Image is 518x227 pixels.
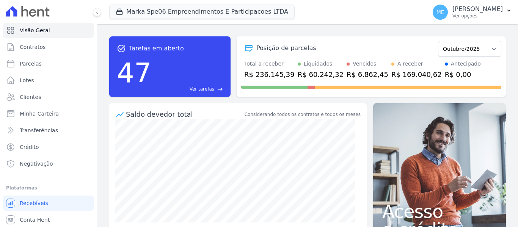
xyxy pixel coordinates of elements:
[20,160,53,168] span: Negativação
[20,216,50,224] span: Conta Hent
[155,86,223,92] a: Ver tarefas east
[20,43,46,51] span: Contratos
[445,69,481,80] div: R$ 0,00
[3,23,94,38] a: Visão Geral
[20,110,59,117] span: Minha Carteira
[3,89,94,105] a: Clientes
[391,69,442,80] div: R$ 169.040,62
[3,139,94,155] a: Crédito
[20,60,42,67] span: Parcelas
[3,56,94,71] a: Parcelas
[190,86,214,92] span: Ver tarefas
[3,73,94,88] a: Lotes
[109,5,295,19] button: Marka Spe06 Empreendimentos E Participacoes LTDA
[3,123,94,138] a: Transferências
[451,60,481,68] div: Antecipado
[126,109,243,119] div: Saldo devedor total
[20,27,50,34] span: Visão Geral
[217,86,223,92] span: east
[245,111,361,118] div: Considerando todos os contratos e todos os meses
[3,156,94,171] a: Negativação
[20,77,34,84] span: Lotes
[244,69,295,80] div: R$ 236.145,39
[298,69,344,80] div: R$ 60.242,32
[452,5,503,13] p: [PERSON_NAME]
[20,93,41,101] span: Clientes
[117,53,152,92] div: 47
[244,60,295,68] div: Total a receber
[129,44,184,53] span: Tarefas em aberto
[3,196,94,211] a: Recebíveis
[382,202,497,221] span: Acesso
[117,44,126,53] span: task_alt
[427,2,518,23] button: ME [PERSON_NAME] Ver opções
[6,183,91,193] div: Plataformas
[347,69,388,80] div: R$ 6.862,45
[20,127,58,134] span: Transferências
[20,199,48,207] span: Recebíveis
[3,39,94,55] a: Contratos
[397,60,423,68] div: A receber
[436,9,444,15] span: ME
[256,44,316,53] div: Posição de parcelas
[304,60,333,68] div: Liquidados
[20,143,39,151] span: Crédito
[3,106,94,121] a: Minha Carteira
[353,60,376,68] div: Vencidos
[452,13,503,19] p: Ver opções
